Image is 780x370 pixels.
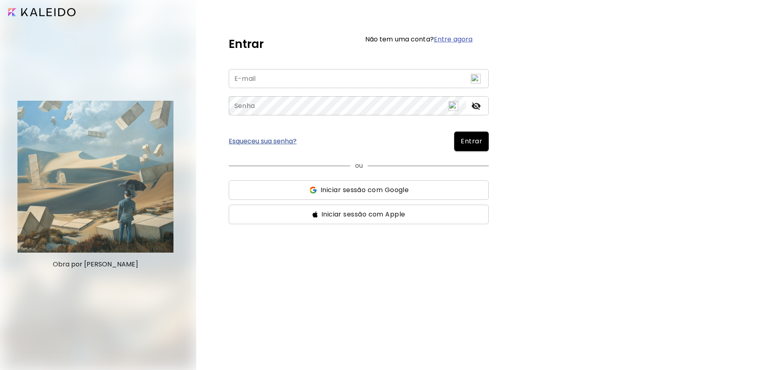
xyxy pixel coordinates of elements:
[355,161,363,171] p: ou
[13,13,19,19] img: logo_orange.svg
[469,99,483,113] button: toggle password visibility
[95,48,130,53] div: Palavras-chave
[21,21,91,28] div: Domínio: [DOMAIN_NAME]
[229,180,489,200] button: ssIniciar sessão com Google
[365,36,473,43] h6: Não tem uma conta?
[13,21,19,28] img: website_grey.svg
[312,211,318,218] img: ss
[434,35,472,44] a: Entre agora
[229,205,489,224] button: ssIniciar sessão com Apple
[454,132,489,151] button: Entrar
[43,48,62,53] div: Domínio
[321,185,409,195] span: Iniciar sessão com Google
[471,74,481,84] img: npw-badge-icon.svg
[229,138,297,145] a: Esqueceu sua senha?
[86,47,92,54] img: tab_keywords_by_traffic_grey.svg
[309,186,317,194] img: ss
[321,210,405,219] span: Iniciar sessão com Apple
[229,36,264,53] h5: Entrar
[34,47,40,54] img: tab_domain_overview_orange.svg
[461,136,482,146] span: Entrar
[448,101,458,111] img: npw-badge-icon.svg
[23,13,40,19] div: v 4.0.25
